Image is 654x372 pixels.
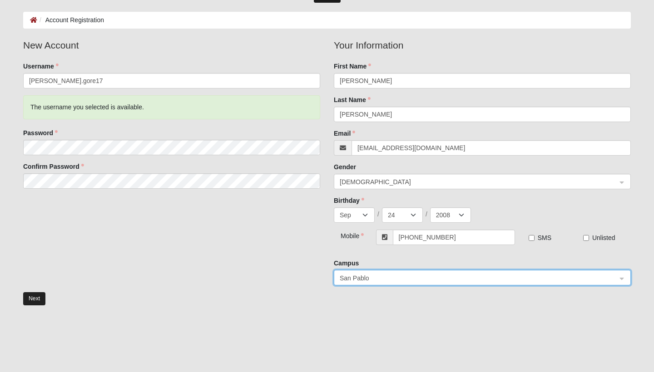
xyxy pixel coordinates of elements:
[426,210,427,219] span: /
[23,62,59,71] label: Username
[334,62,371,71] label: First Name
[340,273,609,283] span: San Pablo
[23,128,58,137] label: Password
[592,234,615,241] span: Unlisted
[23,292,45,305] button: Next
[23,162,84,171] label: Confirm Password
[334,129,355,138] label: Email
[37,15,104,25] li: Account Registration
[23,95,320,119] div: The username you selected is available.
[23,38,320,53] legend: New Account
[377,210,379,219] span: /
[334,95,371,104] label: Last Name
[334,259,359,268] label: Campus
[334,196,364,205] label: Birthday
[583,235,589,241] input: Unlisted
[334,230,359,240] div: Mobile
[529,235,535,241] input: SMS
[334,162,356,171] label: Gender
[334,38,631,53] legend: Your Information
[340,177,617,187] span: Female
[538,234,551,241] span: SMS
